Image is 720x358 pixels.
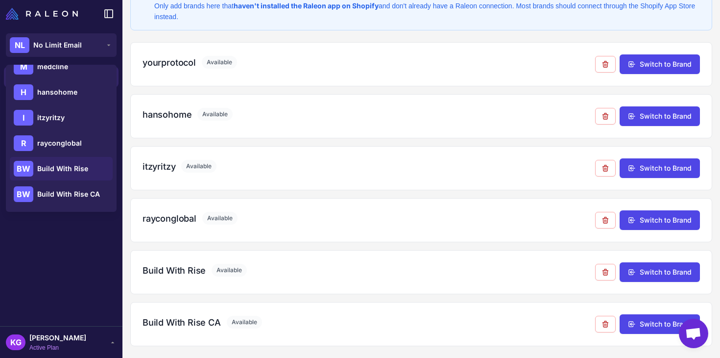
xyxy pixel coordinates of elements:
span: Available [181,160,216,173]
button: Switch to Brand [620,54,700,74]
span: itzyritzy [37,112,65,123]
span: medcline [37,61,68,72]
button: Remove from agency [595,264,616,281]
span: [PERSON_NAME] [29,332,86,343]
span: Available [202,56,237,69]
button: Switch to Brand [620,210,700,230]
button: Switch to Brand [620,262,700,282]
h3: Build With Rise CA [143,316,221,329]
div: H [14,84,33,100]
span: Available [212,264,247,277]
h3: itzyritzy [143,160,175,173]
div: I [14,110,33,126]
button: Remove from agency [595,108,616,125]
div: BW [14,186,33,202]
span: No Limit Email [33,40,82,51]
a: Raleon Logo [6,8,82,20]
div: M [14,59,33,75]
a: Manage Brands [4,67,119,87]
button: Remove from agency [595,212,616,229]
span: Build With Rise [37,163,88,174]
h3: yourprotocol [143,56,196,69]
span: Active Plan [29,343,86,352]
button: Remove from agency [595,56,616,73]
span: Build With Rise CA [37,189,100,200]
strong: haven't installed the Raleon app on Shopify [234,1,379,10]
div: KG [6,334,25,350]
button: Remove from agency [595,316,616,332]
div: BW [14,161,33,177]
span: Available [197,108,233,121]
span: rayconglobal [37,138,82,149]
button: Switch to Brand [620,158,700,178]
button: NLNo Limit Email [6,33,117,57]
button: Switch to Brand [620,314,700,334]
button: Switch to Brand [620,106,700,126]
span: hansohome [37,87,77,98]
span: Available [227,316,262,329]
span: Available [202,212,238,225]
button: Remove from agency [595,160,616,177]
p: Only add brands here that and don't already have a Raleon connection. Most brands should connect ... [154,0,704,22]
div: Open chat [679,319,708,348]
div: R [14,135,33,151]
div: NL [10,37,29,53]
h3: hansohome [143,108,192,121]
h3: rayconglobal [143,212,196,225]
img: Raleon Logo [6,8,78,20]
h3: Build With Rise [143,264,206,277]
